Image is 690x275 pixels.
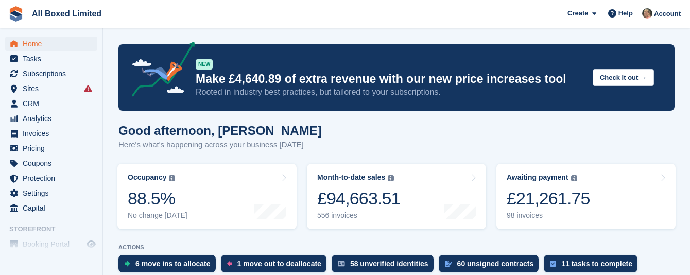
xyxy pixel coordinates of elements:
[196,72,584,87] p: Make £4,640.89 of extra revenue with our new price increases tool
[5,201,97,215] a: menu
[5,111,97,126] a: menu
[5,156,97,170] a: menu
[237,260,321,268] div: 1 move out to deallocate
[23,201,84,215] span: Capital
[561,260,632,268] div: 11 tasks to complete
[5,51,97,66] a: menu
[125,261,130,267] img: move_ins_to_allocate_icon-fdf77a2bb77ea45bf5b3d319d69a93e2d87916cf1d5bf7949dd705db3b84f3ca.svg
[5,126,97,141] a: menu
[128,173,166,182] div: Occupancy
[5,186,97,200] a: menu
[5,171,97,185] a: menu
[8,6,24,22] img: stora-icon-8386f47178a22dfd0bd8f6a31ec36ba5ce8667c1dd55bd0f319d3a0aa187defe.svg
[550,261,556,267] img: task-75834270c22a3079a89374b754ae025e5fb1db73e45f91037f5363f120a921f8.svg
[85,238,97,250] a: Preview store
[23,96,84,111] span: CRM
[5,66,97,81] a: menu
[571,175,577,181] img: icon-info-grey-7440780725fd019a000dd9b08b2336e03edf1995a4989e88bcd33f0948082b44.svg
[23,81,84,96] span: Sites
[317,173,385,182] div: Month-to-date sales
[23,37,84,51] span: Home
[507,188,590,209] div: £21,261.75
[196,87,584,98] p: Rooted in industry best practices, but tailored to your subscriptions.
[350,260,428,268] div: 58 unverified identities
[227,261,232,267] img: move_outs_to_deallocate_icon-f764333ba52eb49d3ac5e1228854f67142a1ed5810a6f6cc68b1a99e826820c5.svg
[23,66,84,81] span: Subscriptions
[23,237,84,251] span: Booking Portal
[23,156,84,170] span: Coupons
[593,69,654,86] button: Check it out →
[317,211,401,220] div: 556 invoices
[5,37,97,51] a: menu
[23,171,84,185] span: Protection
[307,164,486,229] a: Month-to-date sales £94,663.51 556 invoices
[507,173,568,182] div: Awaiting payment
[388,175,394,181] img: icon-info-grey-7440780725fd019a000dd9b08b2336e03edf1995a4989e88bcd33f0948082b44.svg
[654,9,681,19] span: Account
[23,126,84,141] span: Invoices
[118,139,322,151] p: Here's what's happening across your business [DATE]
[135,260,211,268] div: 6 move ins to allocate
[118,124,322,137] h1: Good afternoon, [PERSON_NAME]
[23,141,84,156] span: Pricing
[5,96,97,111] a: menu
[445,261,452,267] img: contract_signature_icon-13c848040528278c33f63329250d36e43548de30e8caae1d1a13099fd9432cc5.svg
[23,186,84,200] span: Settings
[117,164,297,229] a: Occupancy 88.5% No change [DATE]
[642,8,652,19] img: Sandie Mills
[169,175,175,181] img: icon-info-grey-7440780725fd019a000dd9b08b2336e03edf1995a4989e88bcd33f0948082b44.svg
[457,260,534,268] div: 60 unsigned contracts
[23,51,84,66] span: Tasks
[128,188,187,209] div: 88.5%
[123,42,195,100] img: price-adjustments-announcement-icon-8257ccfd72463d97f412b2fc003d46551f7dbcb40ab6d574587a9cd5c0d94...
[118,244,675,251] p: ACTIONS
[5,237,97,251] a: menu
[618,8,633,19] span: Help
[28,5,106,22] a: All Boxed Limited
[84,84,92,93] i: Smart entry sync failures have occurred
[9,224,102,234] span: Storefront
[338,261,345,267] img: verify_identity-adf6edd0f0f0b5bbfe63781bf79b02c33cf7c696d77639b501bdc392416b5a36.svg
[5,81,97,96] a: menu
[496,164,676,229] a: Awaiting payment £21,261.75 98 invoices
[567,8,588,19] span: Create
[317,188,401,209] div: £94,663.51
[196,59,213,70] div: NEW
[5,141,97,156] a: menu
[23,111,84,126] span: Analytics
[507,211,590,220] div: 98 invoices
[128,211,187,220] div: No change [DATE]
